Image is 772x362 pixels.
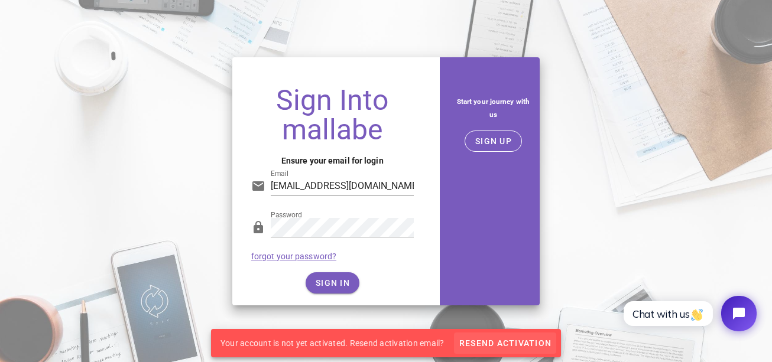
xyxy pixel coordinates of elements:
span: SIGN IN [315,278,350,288]
div: Your account is not yet activated. Resend activation email? [211,329,454,357]
label: Password [271,211,302,220]
iframe: Tidio Chat [611,286,767,341]
span: Resend Activation [459,338,552,348]
span: SIGN UP [475,136,512,146]
button: SIGN UP [465,131,522,152]
h4: Ensure your email for login [251,154,414,167]
button: Resend Activation [454,332,556,354]
label: Email [271,169,288,178]
h5: Start your journey with us [456,95,530,121]
a: forgot your password? [251,252,336,261]
button: SIGN IN [306,272,359,293]
h1: Sign Into mallabe [251,86,414,145]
